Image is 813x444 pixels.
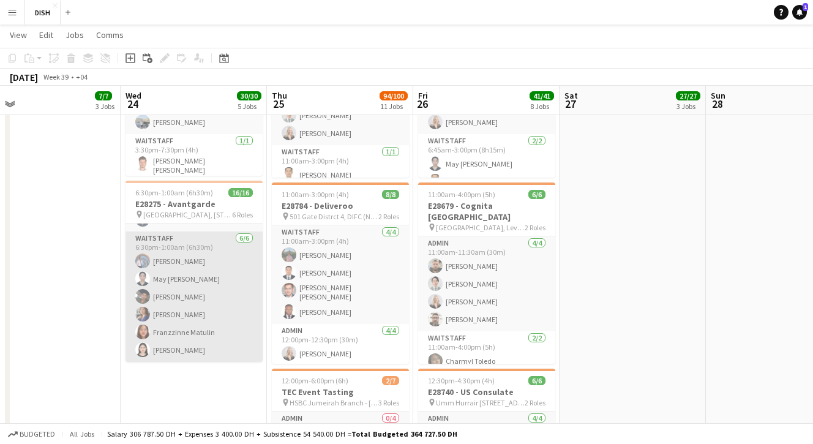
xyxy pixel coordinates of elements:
div: +04 [76,72,88,81]
span: 41/41 [530,91,554,100]
span: 12:30pm-4:30pm (4h) [428,376,495,385]
app-job-card: 11:00am-4:00pm (5h)6/6E28679 - Cognita [GEOGRAPHIC_DATA] [GEOGRAPHIC_DATA], Level 26, [GEOGRAPHIC... [418,182,555,364]
a: Jobs [61,27,89,43]
div: 5 Jobs [238,102,261,111]
span: Fri [418,90,428,101]
span: 1 [803,3,808,11]
app-card-role: Admin4/412:00pm-12:30pm (30m)[PERSON_NAME] [272,324,409,419]
app-card-role: Waitstaff2/211:00am-4:00pm (5h)Charmyl Toledo [418,331,555,391]
span: 28 [709,97,725,111]
span: 11:00am-3:00pm (4h) [282,190,349,199]
span: Umm Hurrair [STREET_ADDRESS] [436,398,525,407]
span: 501 Gate Distrct 4, DIFC (Next to [GEOGRAPHIC_DATA] [290,212,378,221]
h3: TEC Event Tasting [272,386,409,397]
a: View [5,27,32,43]
span: Sat [564,90,578,101]
button: DISH [25,1,61,24]
span: 6:30pm-1:00am (6h30m) (Thu) [135,188,228,197]
span: 16/16 [228,188,253,197]
span: [GEOGRAPHIC_DATA], [STREET_ADDRESS] [143,210,232,219]
app-job-card: 11:00am-3:00pm (4h)8/8E28784 - Deliveroo 501 Gate Distrct 4, DIFC (Next to [GEOGRAPHIC_DATA]2 Rol... [272,182,409,364]
span: Sun [711,90,725,101]
div: 8 Jobs [530,102,553,111]
span: Wed [126,90,141,101]
span: 24 [124,97,141,111]
h3: E28740 - US Consulate [418,386,555,397]
div: [DATE] [10,71,38,83]
span: Comms [96,29,124,40]
app-card-role: Admin4/411:00am-11:30am (30m)[PERSON_NAME][PERSON_NAME][PERSON_NAME][PERSON_NAME] [418,236,555,331]
span: Budgeted [20,430,55,438]
span: 2 Roles [378,212,399,221]
span: 2 Roles [525,223,545,232]
span: 6/6 [528,376,545,385]
app-card-role: Waitstaff4/411:00am-3:00pm (4h)[PERSON_NAME][PERSON_NAME][PERSON_NAME] [PERSON_NAME][PERSON_NAME] [272,225,409,324]
h3: E28784 - Deliveroo [272,200,409,211]
span: Week 39 [40,72,71,81]
span: 11:00am-4:00pm (5h) [428,190,495,199]
span: 25 [270,97,287,111]
span: Edit [39,29,53,40]
span: 94/100 [380,91,408,100]
span: Total Budgeted 364 727.50 DH [351,429,457,438]
span: [GEOGRAPHIC_DATA], Level 26, [GEOGRAPHIC_DATA] [436,223,525,232]
div: Salary 306 787.50 DH + Expenses 3 400.00 DH + Subsistence 54 540.00 DH = [107,429,457,438]
div: 3 Jobs [676,102,700,111]
app-job-card: 6:30pm-1:00am (6h30m) (Thu)16/16E28275 - Avantgarde [GEOGRAPHIC_DATA], [STREET_ADDRESS]6 Roles[PE... [126,181,263,362]
span: All jobs [67,429,97,438]
span: 30/30 [237,91,261,100]
span: 8/8 [382,190,399,199]
app-card-role: Waitstaff1/111:00am-3:00pm (4h)[PERSON_NAME] [272,145,409,187]
span: 2/7 [382,376,399,385]
span: 12:00pm-6:00pm (6h) [282,376,348,385]
button: Budgeted [6,427,57,441]
span: Thu [272,90,287,101]
span: 6 Roles [232,210,253,219]
span: Jobs [66,29,84,40]
div: 11 Jobs [380,102,407,111]
span: 26 [416,97,428,111]
span: 2 Roles [525,398,545,407]
h3: E28679 - Cognita [GEOGRAPHIC_DATA] [418,200,555,222]
app-card-role: Waitstaff1/13:30pm-7:30pm (4h)[PERSON_NAME] [PERSON_NAME] [126,134,263,179]
span: HSBC Jumeirah Branch - [GEOGRAPHIC_DATA] [290,398,378,407]
div: 3 Jobs [96,102,114,111]
a: Comms [91,27,129,43]
span: 7/7 [95,91,112,100]
span: View [10,29,27,40]
a: 1 [792,5,807,20]
a: Edit [34,27,58,43]
span: 6/6 [528,190,545,199]
app-card-role: Waitstaff2/26:45am-3:00pm (8h15m)May [PERSON_NAME][PERSON_NAME] [418,134,555,194]
h3: E28275 - Avantgarde [126,198,263,209]
span: 27/27 [676,91,700,100]
app-card-role: Waitstaff6/66:30pm-1:00am (6h30m)[PERSON_NAME]May [PERSON_NAME][PERSON_NAME][PERSON_NAME]Franzzin... [126,231,263,362]
span: 3 Roles [378,398,399,407]
span: 27 [563,97,578,111]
